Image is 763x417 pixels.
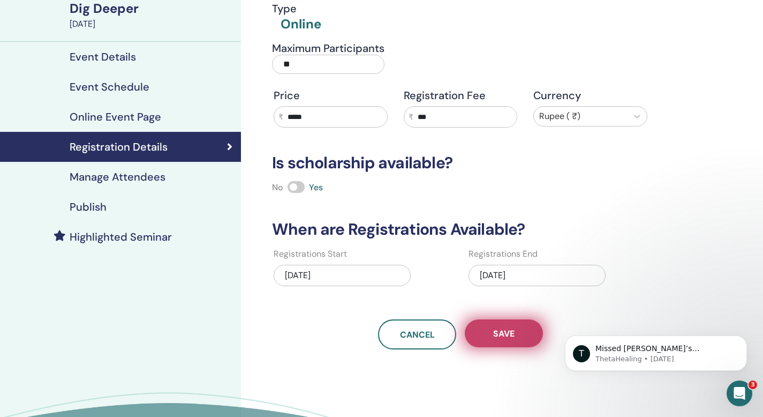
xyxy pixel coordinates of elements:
[266,153,655,173] h3: Is scholarship available?
[70,140,168,153] h4: Registration Details
[272,182,283,193] span: No
[274,265,411,286] div: [DATE]
[266,220,655,239] h3: When are Registrations Available?
[749,381,757,389] span: 3
[70,80,149,93] h4: Event Schedule
[469,265,606,286] div: [DATE]
[70,18,235,31] div: [DATE]
[309,182,323,193] span: Yes
[274,89,388,102] h4: Price
[274,248,347,260] label: Registrations Start
[409,111,413,123] span: ₹
[70,50,136,63] h4: Event Details
[727,381,752,406] iframe: Intercom live chat
[272,55,384,74] input: Maximum Participants
[278,111,283,123] span: ₹
[378,319,456,349] a: Cancel
[400,329,435,340] span: Cancel
[70,200,107,213] h4: Publish
[281,15,321,33] div: Online
[272,42,384,55] h4: Maximum Participants
[70,170,165,183] h4: Manage Attendees
[465,319,543,347] button: Save
[272,2,321,15] h4: Type
[549,313,763,388] iframe: Intercom notifications message
[533,89,647,102] h4: Currency
[70,110,161,123] h4: Online Event Page
[70,230,172,243] h4: Highlighted Seminar
[469,248,538,260] label: Registrations End
[493,328,515,339] span: Save
[404,89,518,102] h4: Registration Fee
